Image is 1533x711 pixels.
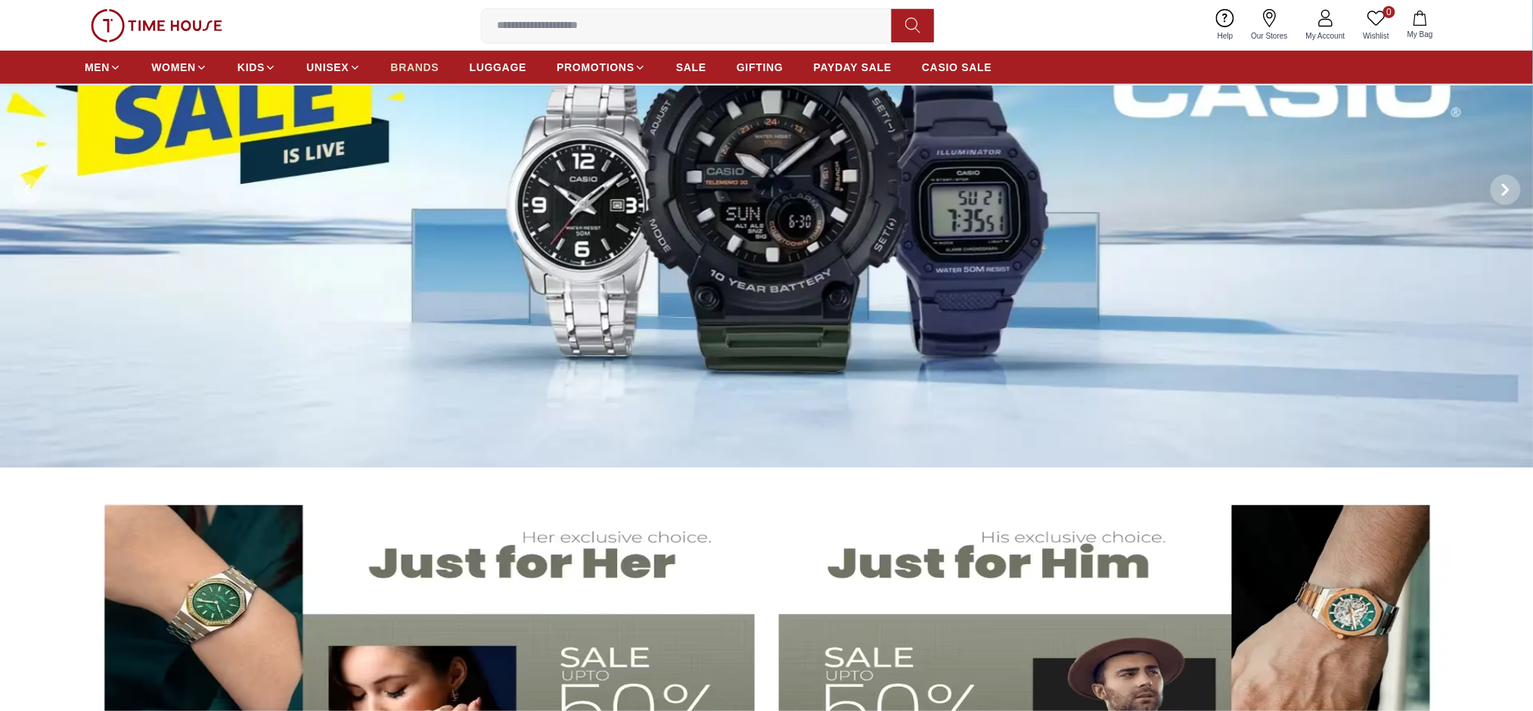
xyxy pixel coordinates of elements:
[737,60,784,75] span: GIFTING
[1401,29,1439,40] span: My Bag
[1300,30,1351,42] span: My Account
[1355,6,1398,45] a: 0Wishlist
[1209,6,1243,45] a: Help
[922,60,992,75] span: CASIO SALE
[237,60,265,75] span: KIDS
[237,54,276,81] a: KIDS
[306,60,349,75] span: UNISEX
[85,60,110,75] span: MEN
[737,54,784,81] a: GIFTING
[85,54,121,81] a: MEN
[391,54,439,81] a: BRANDS
[676,54,706,81] a: SALE
[391,60,439,75] span: BRANDS
[1246,30,1294,42] span: Our Stores
[922,54,992,81] a: CASIO SALE
[1243,6,1297,45] a: Our Stores
[470,54,527,81] a: LUGGAGE
[814,60,892,75] span: PAYDAY SALE
[151,60,196,75] span: WOMEN
[1383,6,1395,18] span: 0
[91,9,222,42] img: ...
[1212,30,1240,42] span: Help
[557,54,646,81] a: PROMOTIONS
[557,60,635,75] span: PROMOTIONS
[676,60,706,75] span: SALE
[1398,8,1442,43] button: My Bag
[470,60,527,75] span: LUGGAGE
[151,54,207,81] a: WOMEN
[306,54,360,81] a: UNISEX
[1358,30,1395,42] span: Wishlist
[814,54,892,81] a: PAYDAY SALE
